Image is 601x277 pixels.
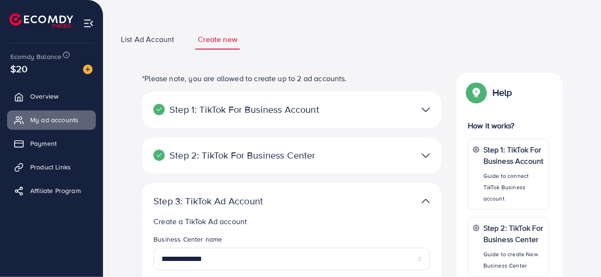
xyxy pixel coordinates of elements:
img: TikTok partner [422,149,430,162]
img: menu [83,18,94,29]
p: Step 3: TikTok Ad Account [153,195,333,207]
a: My ad accounts [7,110,96,129]
a: Product Links [7,158,96,176]
p: Step 2: TikTok For Business Center [153,150,333,161]
a: Overview [7,87,96,106]
span: Product Links [30,162,71,172]
iframe: Chat [561,235,594,270]
p: Step 2: TikTok For Business Center [483,222,544,245]
span: Affiliate Program [30,186,81,195]
img: Popup guide [468,84,485,101]
span: Create new [198,34,237,45]
p: Guide to create New Business Center [483,249,544,271]
img: image [83,65,93,74]
p: Guide to connect TikTok Business account [483,170,544,204]
span: $20 [10,62,27,76]
a: Payment [7,134,96,153]
img: TikTok partner [422,103,430,117]
span: List Ad Account [121,34,174,45]
legend: Business Center name [153,235,430,248]
p: Step 1: TikTok For Business Account [483,144,544,167]
img: logo [9,13,73,28]
p: Step 1: TikTok For Business Account [153,104,333,115]
span: My ad accounts [30,115,78,125]
p: Create a TikTok Ad account [153,216,430,227]
p: How it works? [468,120,549,131]
a: Affiliate Program [7,181,96,200]
p: *Please note, you are allowed to create up to 2 ad accounts. [142,73,441,84]
span: Overview [30,92,59,101]
p: Help [492,87,512,98]
span: Payment [30,139,57,148]
img: TikTok partner [422,194,430,208]
span: Ecomdy Balance [10,52,61,61]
